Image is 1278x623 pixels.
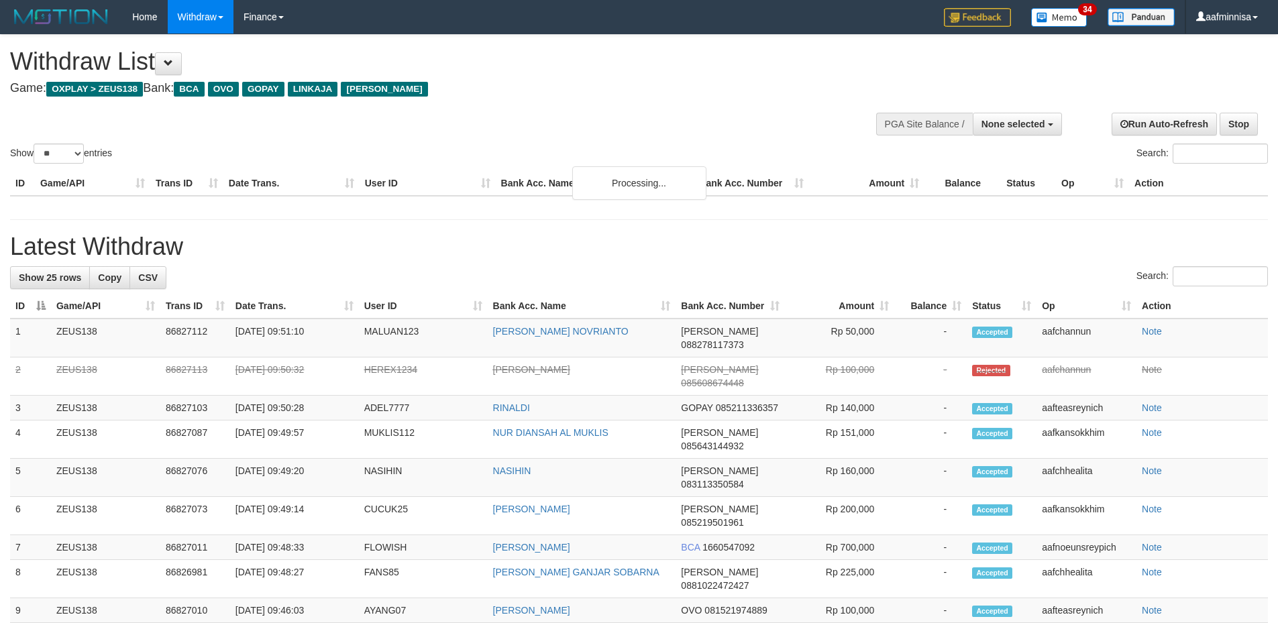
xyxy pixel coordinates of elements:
td: Rp 151,000 [785,420,894,459]
span: Copy 085219501961 to clipboard [681,517,743,528]
span: BCA [174,82,204,97]
td: - [894,319,967,357]
span: Accepted [972,403,1012,414]
th: Op: activate to sort column ascending [1036,294,1136,319]
th: Bank Acc. Number: activate to sort column ascending [676,294,785,319]
span: [PERSON_NAME] [681,465,758,476]
span: 34 [1078,3,1096,15]
td: ZEUS138 [51,535,160,560]
th: Bank Acc. Name [496,171,694,196]
span: Copy 083113350584 to clipboard [681,479,743,490]
a: Run Auto-Refresh [1112,113,1217,135]
select: Showentries [34,144,84,164]
th: Balance: activate to sort column ascending [894,294,967,319]
a: Note [1142,427,1162,438]
td: NASIHIN [359,459,488,497]
td: 8 [10,560,51,598]
th: Action [1136,294,1268,319]
td: 86827103 [160,396,230,420]
td: - [894,560,967,598]
td: [DATE] 09:46:03 [230,598,359,623]
a: CSV [129,266,166,289]
td: AYANG07 [359,598,488,623]
td: ZEUS138 [51,459,160,497]
span: Copy 081521974889 to clipboard [704,605,767,616]
th: Trans ID: activate to sort column ascending [160,294,230,319]
img: Feedback.jpg [944,8,1011,27]
th: User ID [360,171,496,196]
a: [PERSON_NAME] NOVRIANTO [493,326,629,337]
td: [DATE] 09:50:32 [230,357,359,396]
a: Note [1142,504,1162,514]
h1: Latest Withdraw [10,233,1268,260]
td: ZEUS138 [51,396,160,420]
span: [PERSON_NAME] [341,82,427,97]
td: Rp 100,000 [785,598,894,623]
td: [DATE] 09:49:20 [230,459,359,497]
td: 4 [10,420,51,459]
span: GOPAY [681,402,712,413]
span: Show 25 rows [19,272,81,283]
td: MALUAN123 [359,319,488,357]
h4: Game: Bank: [10,82,839,95]
td: FANS85 [359,560,488,598]
span: GOPAY [242,82,284,97]
td: Rp 140,000 [785,396,894,420]
td: aafkansokkhim [1036,420,1136,459]
a: Note [1142,567,1162,577]
td: Rp 160,000 [785,459,894,497]
a: Note [1142,326,1162,337]
td: 86827113 [160,357,230,396]
th: Status [1001,171,1056,196]
th: Amount: activate to sort column ascending [785,294,894,319]
td: [DATE] 09:49:57 [230,420,359,459]
td: aafchannun [1036,319,1136,357]
th: Op [1056,171,1129,196]
a: Note [1142,605,1162,616]
span: [PERSON_NAME] [681,567,758,577]
a: NASIHIN [493,465,531,476]
span: Accepted [972,428,1012,439]
label: Show entries [10,144,112,164]
td: aafkansokkhim [1036,497,1136,535]
td: Rp 200,000 [785,497,894,535]
th: Amount [809,171,924,196]
th: ID: activate to sort column descending [10,294,51,319]
td: 2 [10,357,51,396]
span: [PERSON_NAME] [681,504,758,514]
input: Search: [1173,266,1268,286]
td: HEREX1234 [359,357,488,396]
div: Processing... [572,166,706,200]
th: User ID: activate to sort column ascending [359,294,488,319]
span: BCA [681,542,700,553]
td: CUCUK25 [359,497,488,535]
td: ZEUS138 [51,598,160,623]
td: ZEUS138 [51,497,160,535]
td: 6 [10,497,51,535]
td: 86827076 [160,459,230,497]
td: - [894,497,967,535]
a: Note [1142,364,1162,375]
th: Balance [924,171,1001,196]
th: Date Trans. [223,171,360,196]
td: ZEUS138 [51,357,160,396]
a: Note [1142,465,1162,476]
img: panduan.png [1108,8,1175,26]
td: 5 [10,459,51,497]
td: 9 [10,598,51,623]
span: OVO [208,82,239,97]
span: OVO [681,605,702,616]
td: ZEUS138 [51,560,160,598]
span: Accepted [972,504,1012,516]
a: [PERSON_NAME] [493,542,570,553]
button: None selected [973,113,1062,135]
td: 86827010 [160,598,230,623]
span: Accepted [972,327,1012,338]
span: Copy [98,272,121,283]
td: [DATE] 09:48:33 [230,535,359,560]
td: 86827087 [160,420,230,459]
span: Copy 1660547092 to clipboard [702,542,755,553]
td: 7 [10,535,51,560]
td: - [894,420,967,459]
a: Copy [89,266,130,289]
